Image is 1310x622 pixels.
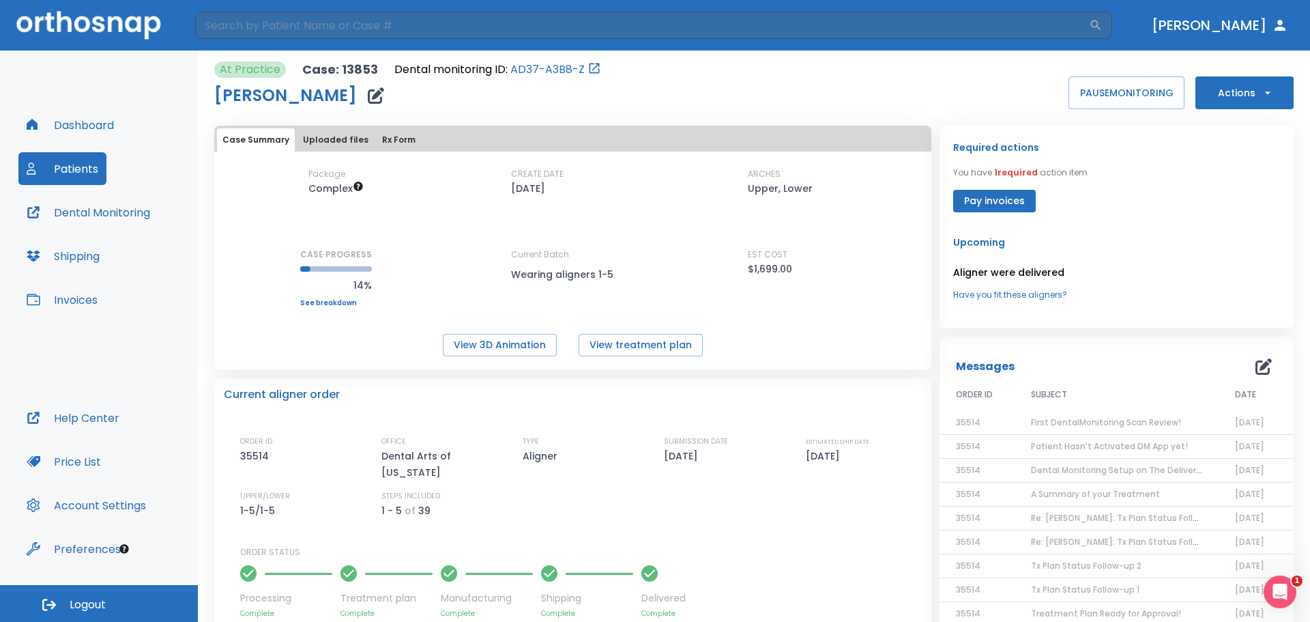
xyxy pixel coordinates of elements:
span: 35514 [956,416,980,428]
p: UPPER/LOWER [240,490,290,503]
span: ORDER ID [956,388,993,401]
p: At Practice [220,61,280,78]
button: Price List [18,445,109,478]
span: Re: [PERSON_NAME]: Tx Plan Status Follow-up 2 | [13853:35514] [1031,536,1292,548]
div: tabs [217,128,929,152]
span: Patient Hasn’t Activated DM App yet! [1031,440,1188,452]
button: Case Summary [217,128,295,152]
p: [DATE] [664,448,703,464]
p: CASE PROGRESS [300,249,372,261]
p: Messages [956,358,1015,375]
span: Treatment Plan Ready for Approval! [1031,608,1181,619]
a: Preferences [18,533,129,565]
p: Current Batch [511,249,634,261]
p: Case: 13853 [302,61,378,78]
a: See breakdown [300,299,372,307]
p: Wearing aligners 1-5 [511,266,634,283]
button: Dental Monitoring [18,196,158,229]
p: of [405,503,416,519]
span: Tx Plan Status Follow-up 2 [1031,560,1141,571]
p: Processing [240,591,332,606]
p: SUBMISSION DATE [664,436,728,448]
span: [DATE] [1235,416,1264,428]
span: Logout [70,597,106,612]
p: $1,699.00 [748,261,792,277]
button: Uploaded files [297,128,374,152]
div: Tooltip anchor [118,543,130,555]
button: View treatment plan [579,334,703,356]
p: Treatment plan [340,591,433,606]
span: 35514 [956,608,980,619]
p: 1-5/1-5 [240,503,280,519]
span: 35514 [956,440,980,452]
p: TYPE [523,436,539,448]
input: Search by Patient Name or Case # [195,12,1089,39]
p: [DATE] [806,448,845,464]
p: Complete [641,608,686,619]
span: [DATE] [1235,440,1264,452]
p: Aligner were delivered [953,264,1280,281]
span: [DATE] [1235,608,1264,619]
span: Up to 50 Steps (100 aligners) [308,182,364,195]
p: Upcoming [953,234,1280,251]
span: 1 required [994,167,1038,178]
button: Dashboard [18,109,122,141]
p: Shipping [541,591,633,606]
p: 39 [418,503,431,519]
p: ESTIMATED SHIP DATE [806,436,869,448]
p: Complete [441,608,533,619]
button: PAUSEMONITORING [1068,76,1184,109]
iframe: Intercom live chat [1264,576,1296,608]
p: ORDER STATUS [240,546,922,559]
span: [DATE] [1235,512,1264,524]
p: 1 - 5 [381,503,402,519]
span: First DentalMonitoring Scan Review! [1031,416,1181,428]
span: 35514 [956,488,980,500]
button: View 3D Animation [443,334,557,356]
a: Have you fit these aligners? [953,289,1280,301]
button: Shipping [18,240,108,272]
p: 14% [300,277,372,294]
span: 35514 [956,464,980,476]
p: Current aligner order [224,386,340,403]
p: CREATE DATE [511,168,564,180]
p: ORDER ID [240,436,272,448]
p: Required actions [953,139,1039,156]
button: Help Center [18,401,128,434]
span: [DATE] [1235,464,1264,476]
button: Account Settings [18,489,154,522]
span: 35514 [956,584,980,595]
p: OFFICE [381,436,406,448]
p: Delivered [641,591,686,606]
span: 35514 [956,512,980,524]
button: Invoices [18,283,106,316]
span: [DATE] [1235,536,1264,548]
span: DATE [1235,388,1256,401]
div: Open patient in dental monitoring portal [394,61,601,78]
p: Manufacturing [441,591,533,606]
p: ARCHES [748,168,781,180]
button: Patients [18,152,106,185]
p: STEPS INCLUDED [381,490,440,503]
p: Dental Arts of [US_STATE] [381,448,497,481]
button: [PERSON_NAME] [1146,13,1294,38]
span: [DATE] [1235,488,1264,500]
span: Re: [PERSON_NAME]: Tx Plan Status Follow-up 2 [1031,512,1227,524]
p: Package [308,168,345,180]
p: Complete [541,608,633,619]
span: [DATE] [1235,560,1264,571]
img: Orthosnap [16,11,161,39]
p: Aligner [523,448,562,464]
p: EST COST [748,249,787,261]
h1: [PERSON_NAME] [214,87,357,104]
p: Dental monitoring ID: [394,61,508,78]
p: Upper, Lower [748,180,813,197]
p: Complete [240,608,332,619]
